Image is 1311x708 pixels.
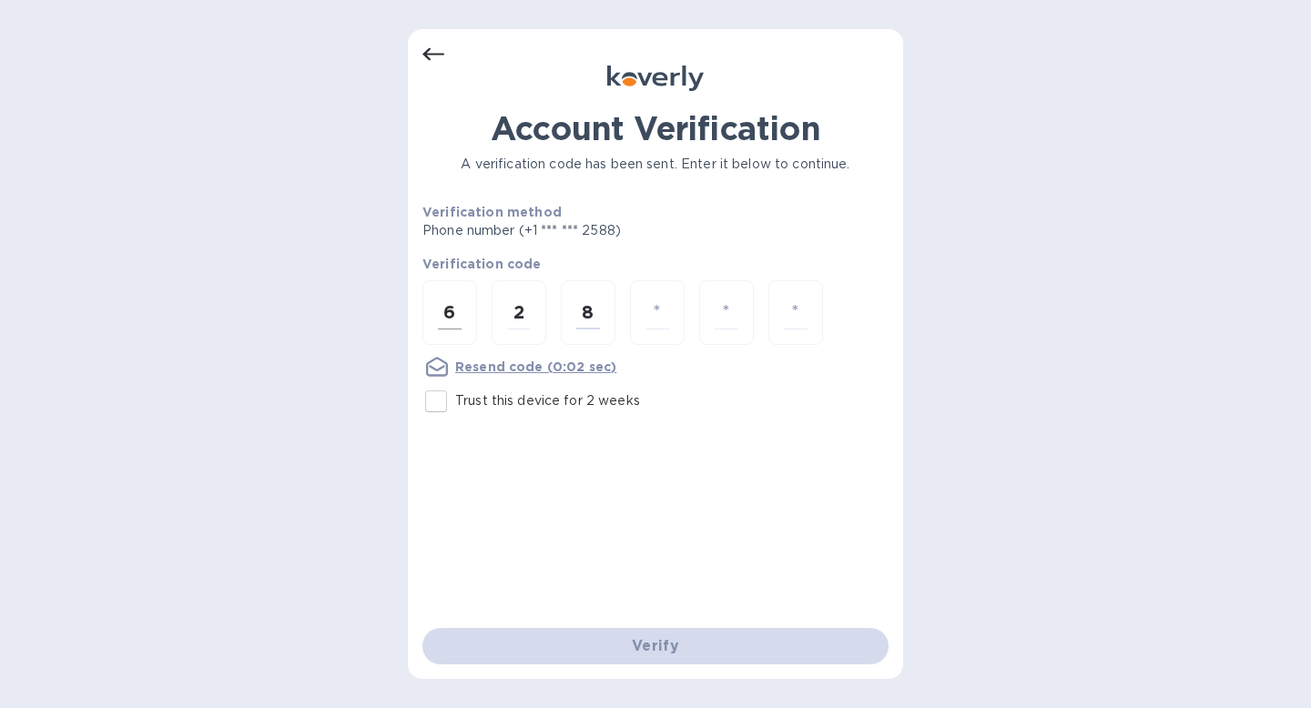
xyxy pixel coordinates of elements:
[422,221,760,240] p: Phone number (+1 *** *** 2588)
[422,109,889,147] h1: Account Verification
[455,359,616,374] u: Resend code (0:02 sec)
[422,205,562,219] b: Verification method
[455,391,640,410] p: Trust this device for 2 weeks
[422,255,889,273] p: Verification code
[422,155,889,174] p: A verification code has been sent. Enter it below to continue.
